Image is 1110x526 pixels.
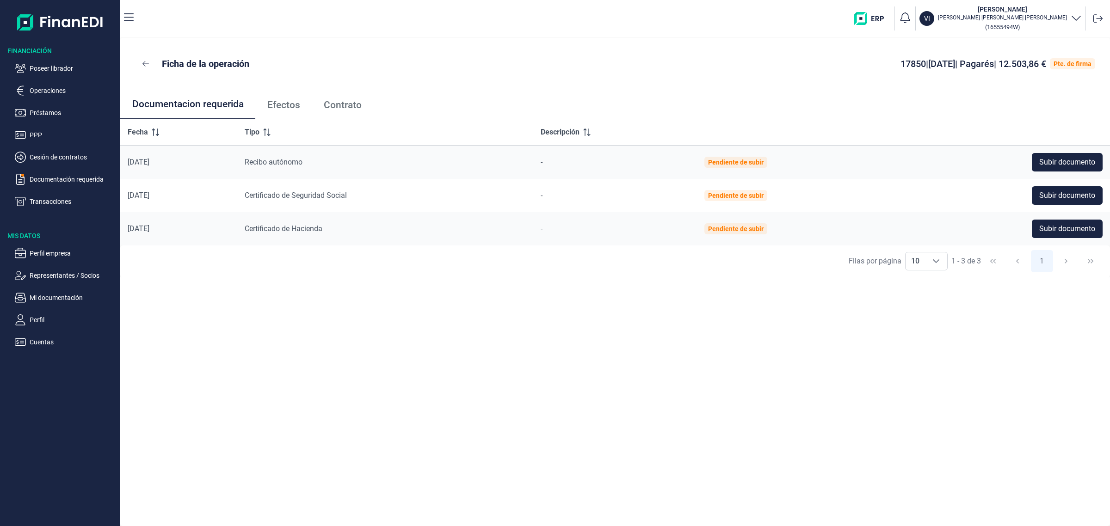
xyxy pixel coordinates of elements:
[1054,60,1091,67] div: Pte. de firma
[1006,250,1029,272] button: Previous Page
[938,14,1067,21] p: [PERSON_NAME] [PERSON_NAME] [PERSON_NAME]
[854,12,891,25] img: erp
[30,152,117,163] p: Cesión de contratos
[925,252,947,270] div: Choose
[938,5,1067,14] h3: [PERSON_NAME]
[128,158,230,167] div: [DATE]
[1079,250,1102,272] button: Last Page
[15,248,117,259] button: Perfil empresa
[849,256,901,267] div: Filas por página
[30,107,117,118] p: Préstamos
[708,159,764,166] div: Pendiente de subir
[1032,186,1103,205] button: Subir documento
[245,191,347,200] span: Certificado de Seguridad Social
[15,174,117,185] button: Documentación requerida
[30,270,117,281] p: Representantes / Socios
[15,129,117,141] button: PPP
[1039,157,1095,168] span: Subir documento
[708,192,764,199] div: Pendiente de subir
[541,127,580,138] span: Descripción
[30,314,117,325] p: Perfil
[30,174,117,185] p: Documentación requerida
[15,152,117,163] button: Cesión de contratos
[906,252,925,270] span: 10
[128,191,230,200] div: [DATE]
[541,158,543,166] span: -
[924,14,930,23] p: VI
[30,63,117,74] p: Poseer librador
[541,224,543,233] span: -
[30,336,117,348] p: Cuentas
[985,24,1020,31] small: Copiar cif
[900,58,1046,69] span: 17850 | [DATE] | Pagarés | 12.503,86 €
[162,57,249,70] p: Ficha de la operación
[30,248,117,259] p: Perfil empresa
[245,224,322,233] span: Certificado de Hacienda
[919,5,1082,32] button: VI[PERSON_NAME][PERSON_NAME] [PERSON_NAME] [PERSON_NAME](16555494W)
[245,158,302,166] span: Recibo autónomo
[1032,153,1103,171] button: Subir documento
[982,250,1004,272] button: First Page
[951,257,981,265] span: 1 - 3 de 3
[15,196,117,207] button: Transacciones
[1039,190,1095,201] span: Subir documento
[30,196,117,207] p: Transacciones
[30,85,117,96] p: Operaciones
[1039,223,1095,234] span: Subir documento
[1031,250,1053,272] button: Page 1
[128,224,230,233] div: [DATE]
[15,336,117,348] button: Cuentas
[30,292,117,303] p: Mi documentación
[541,191,543,200] span: -
[132,99,244,109] span: Documentacion requerida
[17,7,104,37] img: Logo de aplicación
[15,85,117,96] button: Operaciones
[312,90,373,120] a: Contrato
[1032,220,1103,238] button: Subir documento
[15,292,117,303] button: Mi documentación
[15,270,117,281] button: Representantes / Socios
[1055,250,1077,272] button: Next Page
[15,63,117,74] button: Poseer librador
[324,100,362,110] span: Contrato
[128,127,148,138] span: Fecha
[267,100,300,110] span: Efectos
[120,90,255,120] a: Documentacion requerida
[15,107,117,118] button: Préstamos
[15,314,117,325] button: Perfil
[245,127,259,138] span: Tipo
[255,90,312,120] a: Efectos
[708,225,764,232] div: Pendiente de subir
[30,129,117,141] p: PPP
